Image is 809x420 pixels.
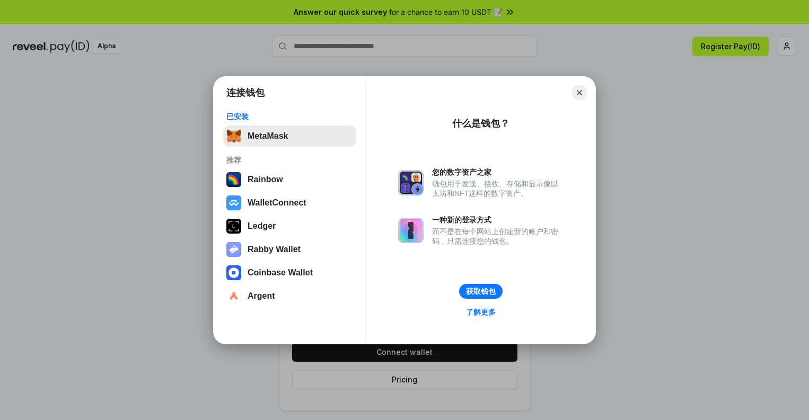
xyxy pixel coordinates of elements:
div: 推荐 [226,155,353,165]
img: svg+xml,%3Csvg%20width%3D%22120%22%20height%3D%22120%22%20viewBox%3D%220%200%20120%20120%22%20fil... [226,172,241,187]
div: 钱包用于发送、接收、存储和显示像以太坊和NFT这样的数字资产。 [432,179,564,198]
div: 了解更多 [466,307,496,317]
button: Argent [223,285,356,307]
img: svg+xml,%3Csvg%20width%3D%2228%22%20height%3D%2228%22%20viewBox%3D%220%200%2028%2028%22%20fill%3D... [226,265,241,280]
img: svg+xml,%3Csvg%20fill%3D%22none%22%20height%3D%2233%22%20viewBox%3D%220%200%2035%2033%22%20width%... [226,129,241,144]
button: Rabby Wallet [223,239,356,260]
div: Argent [248,291,275,301]
img: svg+xml,%3Csvg%20width%3D%2228%22%20height%3D%2228%22%20viewBox%3D%220%200%2028%2028%22%20fill%3D... [226,195,241,210]
div: 一种新的登录方式 [432,215,564,225]
div: 获取钱包 [466,287,496,296]
button: MetaMask [223,126,356,147]
div: Rabby Wallet [248,245,301,254]
div: 您的数字资产之家 [432,167,564,177]
h1: 连接钱包 [226,86,265,99]
img: svg+xml,%3Csvg%20xmlns%3D%22http%3A%2F%2Fwww.w3.org%2F2000%2Fsvg%22%20fill%3D%22none%22%20viewBox... [398,170,424,195]
img: svg+xml,%3Csvg%20xmlns%3D%22http%3A%2F%2Fwww.w3.org%2F2000%2Fsvg%22%20fill%3D%22none%22%20viewBox... [398,218,424,243]
div: 什么是钱包？ [452,117,509,130]
div: Rainbow [248,175,283,184]
button: Rainbow [223,169,356,190]
button: Ledger [223,216,356,237]
div: 已安装 [226,112,353,121]
button: Coinbase Wallet [223,262,356,283]
button: 获取钱包 [459,284,503,299]
img: svg+xml,%3Csvg%20xmlns%3D%22http%3A%2F%2Fwww.w3.org%2F2000%2Fsvg%22%20width%3D%2228%22%20height%3... [226,219,241,234]
img: svg+xml,%3Csvg%20width%3D%2228%22%20height%3D%2228%22%20viewBox%3D%220%200%2028%2028%22%20fill%3D... [226,289,241,303]
button: Close [572,85,587,100]
div: WalletConnect [248,198,306,208]
button: WalletConnect [223,192,356,213]
img: svg+xml,%3Csvg%20xmlns%3D%22http%3A%2F%2Fwww.w3.org%2F2000%2Fsvg%22%20fill%3D%22none%22%20viewBox... [226,242,241,257]
div: Ledger [248,221,276,231]
div: 而不是在每个网站上创建新的账户和密码，只需连接您的钱包。 [432,227,564,246]
a: 了解更多 [460,305,502,319]
div: Coinbase Wallet [248,268,313,278]
div: MetaMask [248,131,288,141]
